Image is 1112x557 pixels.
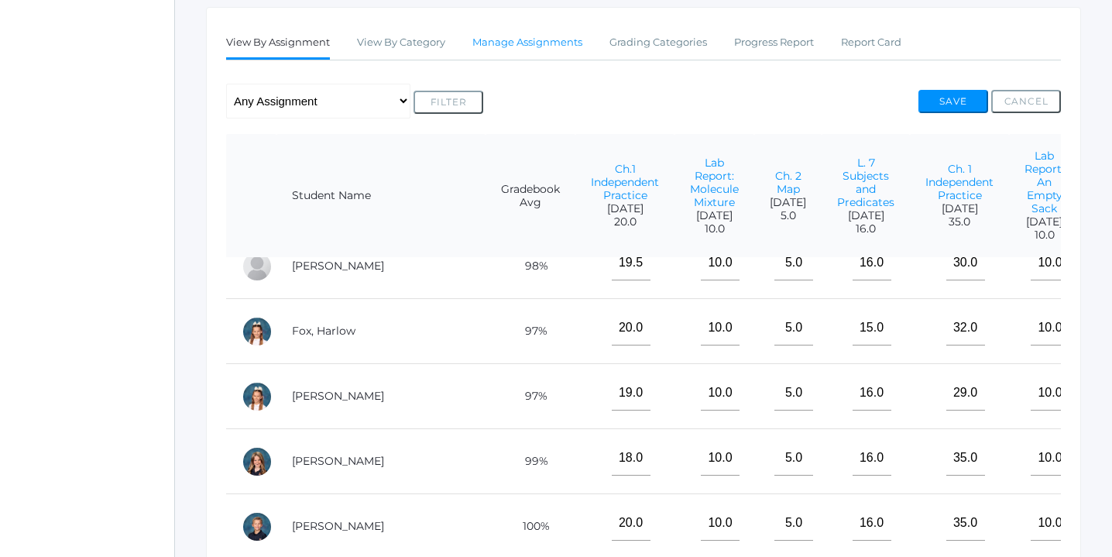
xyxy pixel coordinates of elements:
[292,259,384,273] a: [PERSON_NAME]
[1024,149,1064,215] a: Lab Report: An Empty Sack
[357,27,445,58] a: View By Category
[486,364,575,429] td: 97%
[770,196,806,209] span: [DATE]
[690,222,739,236] span: 10.0
[242,511,273,542] div: Lukas Gregg
[925,215,994,229] span: 35.0
[486,134,575,258] th: Gradebook Avg
[472,27,582,58] a: Manage Assignments
[925,202,994,215] span: [DATE]
[837,222,894,236] span: 16.0
[775,169,801,196] a: Ch. 2 Map
[486,299,575,364] td: 97%
[690,156,739,209] a: Lab Report: Molecule Mixture
[226,27,330,60] a: View By Assignment
[292,324,355,338] a: Fox, Harlow
[925,162,994,202] a: Ch. 1 Independent Practice
[591,162,659,202] a: Ch.1 Independent Practice
[841,27,901,58] a: Report Card
[292,389,384,403] a: [PERSON_NAME]
[242,446,273,477] div: Ava Frieder
[292,454,384,468] a: [PERSON_NAME]
[734,27,814,58] a: Progress Report
[242,316,273,347] div: Harlow Fox
[837,156,894,209] a: L. 7 Subjects and Predicates
[486,234,575,299] td: 98%
[242,251,273,282] div: Ezekiel Dinwiddie
[292,519,384,533] a: [PERSON_NAME]
[591,202,659,215] span: [DATE]
[276,134,486,258] th: Student Name
[991,90,1061,113] button: Cancel
[837,209,894,222] span: [DATE]
[591,215,659,229] span: 20.0
[486,429,575,494] td: 99%
[770,209,806,222] span: 5.0
[1024,215,1064,229] span: [DATE]
[918,90,988,113] button: Save
[414,91,483,114] button: Filter
[242,381,273,412] div: Violet Fox
[690,209,739,222] span: [DATE]
[1024,229,1064,242] span: 10.0
[609,27,707,58] a: Grading Categories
